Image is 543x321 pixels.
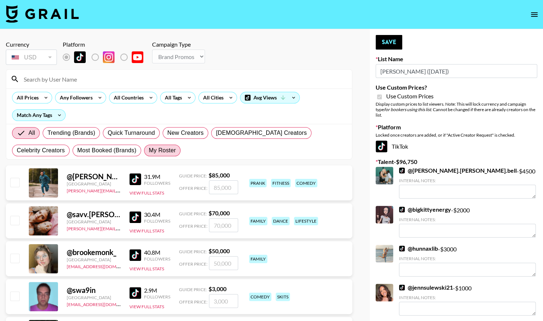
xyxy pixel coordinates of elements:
[144,249,170,256] div: 40.8M
[399,285,405,290] img: TikTok
[109,92,145,103] div: All Countries
[67,210,121,219] div: @ savv.[PERSON_NAME]
[67,219,121,224] div: [GEOGRAPHIC_DATA]
[167,129,204,137] span: New Creators
[399,295,536,300] div: Internal Notes:
[249,217,267,225] div: family
[399,206,536,238] div: - $ 2000
[209,210,230,216] strong: $ 70,000
[67,286,121,295] div: @ swa9in
[67,248,121,257] div: @ brookemonk_
[399,167,517,174] a: @[PERSON_NAME].[PERSON_NAME].bell
[129,211,141,223] img: TikTok
[129,228,164,234] button: View Full Stats
[67,300,140,307] a: [EMAIL_ADDRESS][DOMAIN_NAME]
[209,172,230,179] strong: $ 85,000
[376,124,537,131] label: Platform
[67,181,121,187] div: [GEOGRAPHIC_DATA]
[63,50,149,65] div: List locked to TikTok.
[249,179,267,187] div: prank
[384,107,431,112] em: for bookers using this list
[399,284,536,316] div: - $ 1000
[276,293,290,301] div: skits
[376,141,537,152] div: TikTok
[199,92,225,103] div: All Cities
[152,41,205,48] div: Campaign Type
[55,92,94,103] div: Any Followers
[295,179,317,187] div: comedy
[216,129,307,137] span: [DEMOGRAPHIC_DATA] Creators
[129,266,164,271] button: View Full Stats
[179,211,207,216] span: Guide Price:
[376,101,537,118] div: Display custom prices to list viewers. Note: This will lock currency and campaign type . Cannot b...
[129,249,141,261] img: TikTok
[399,178,536,183] div: Internal Notes:
[67,172,121,181] div: @ [PERSON_NAME].[PERSON_NAME]
[376,55,537,63] label: List Name
[249,255,267,263] div: family
[399,246,405,251] img: TikTok
[376,158,537,165] label: Talent - $ 96,750
[144,218,170,224] div: Followers
[144,294,170,300] div: Followers
[399,256,536,261] div: Internal Notes:
[249,293,271,301] div: comedy
[209,285,226,292] strong: $ 3,000
[129,304,164,309] button: View Full Stats
[129,287,141,299] img: TikTok
[376,35,402,50] button: Save
[179,185,207,191] span: Offer Price:
[527,7,542,22] button: open drawer
[399,217,536,222] div: Internal Notes:
[74,51,86,63] img: TikTok
[399,168,405,173] img: TikTok
[376,84,537,91] label: Use Custom Prices?
[209,180,238,194] input: 85,000
[63,41,149,48] div: Platform
[108,129,155,137] span: Quick Turnaround
[132,51,143,63] img: YouTube
[376,132,537,138] div: Locked once creators are added, or if "Active Creator Request" is checked.
[179,249,207,254] span: Guide Price:
[67,224,175,231] a: [PERSON_NAME][EMAIL_ADDRESS][DOMAIN_NAME]
[129,190,164,196] button: View Full Stats
[160,92,183,103] div: All Tags
[399,245,536,277] div: - $ 3000
[6,5,79,23] img: Grail Talent
[149,146,176,155] span: My Roster
[144,211,170,218] div: 30.4M
[399,284,453,291] a: @jennsulewski21
[47,129,95,137] span: Trending (Brands)
[77,146,136,155] span: Most Booked (Brands)
[271,179,291,187] div: fitness
[12,92,40,103] div: All Prices
[386,93,434,100] span: Use Custom Prices
[179,261,207,267] span: Offer Price:
[17,146,65,155] span: Celebrity Creators
[19,73,348,85] input: Search by User Name
[144,180,170,186] div: Followers
[144,287,170,294] div: 2.9M
[179,299,207,305] span: Offer Price:
[209,256,238,270] input: 50,000
[144,173,170,180] div: 31.9M
[399,207,405,212] img: TikTok
[129,173,141,185] img: TikTok
[6,48,57,66] div: Currency is locked to USD
[67,262,140,269] a: [EMAIL_ADDRESS][DOMAIN_NAME]
[399,167,536,199] div: - $ 4500
[144,256,170,262] div: Followers
[7,51,55,64] div: USD
[399,245,438,252] a: @hunnaxlib
[376,141,387,152] img: TikTok
[179,287,207,292] span: Guide Price:
[12,110,65,121] div: Match Any Tags
[179,223,207,229] span: Offer Price:
[209,294,238,308] input: 3,000
[209,247,230,254] strong: $ 50,000
[179,173,207,179] span: Guide Price:
[28,129,35,137] span: All
[67,295,121,300] div: [GEOGRAPHIC_DATA]
[399,206,451,213] a: @bigkittyenergy
[240,92,299,103] div: Avg Views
